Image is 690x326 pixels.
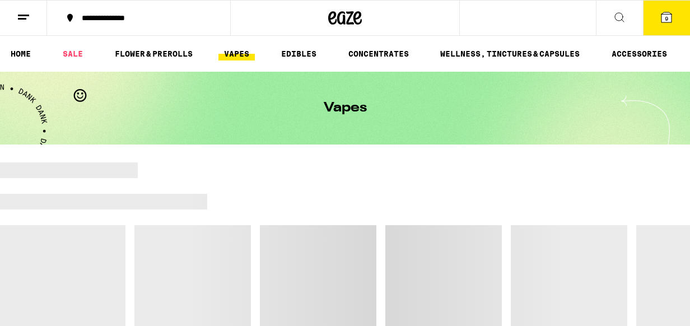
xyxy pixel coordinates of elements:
a: CONCENTRATES [343,47,414,60]
h1: Vapes [324,101,367,115]
a: SALE [57,47,88,60]
a: EDIBLES [276,47,322,60]
span: 9 [665,15,668,22]
a: WELLNESS, TINCTURES & CAPSULES [435,47,585,60]
a: FLOWER & PREROLLS [109,47,198,60]
a: HOME [5,47,36,60]
button: 9 [643,1,690,35]
a: VAPES [218,47,255,60]
a: ACCESSORIES [606,47,673,60]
